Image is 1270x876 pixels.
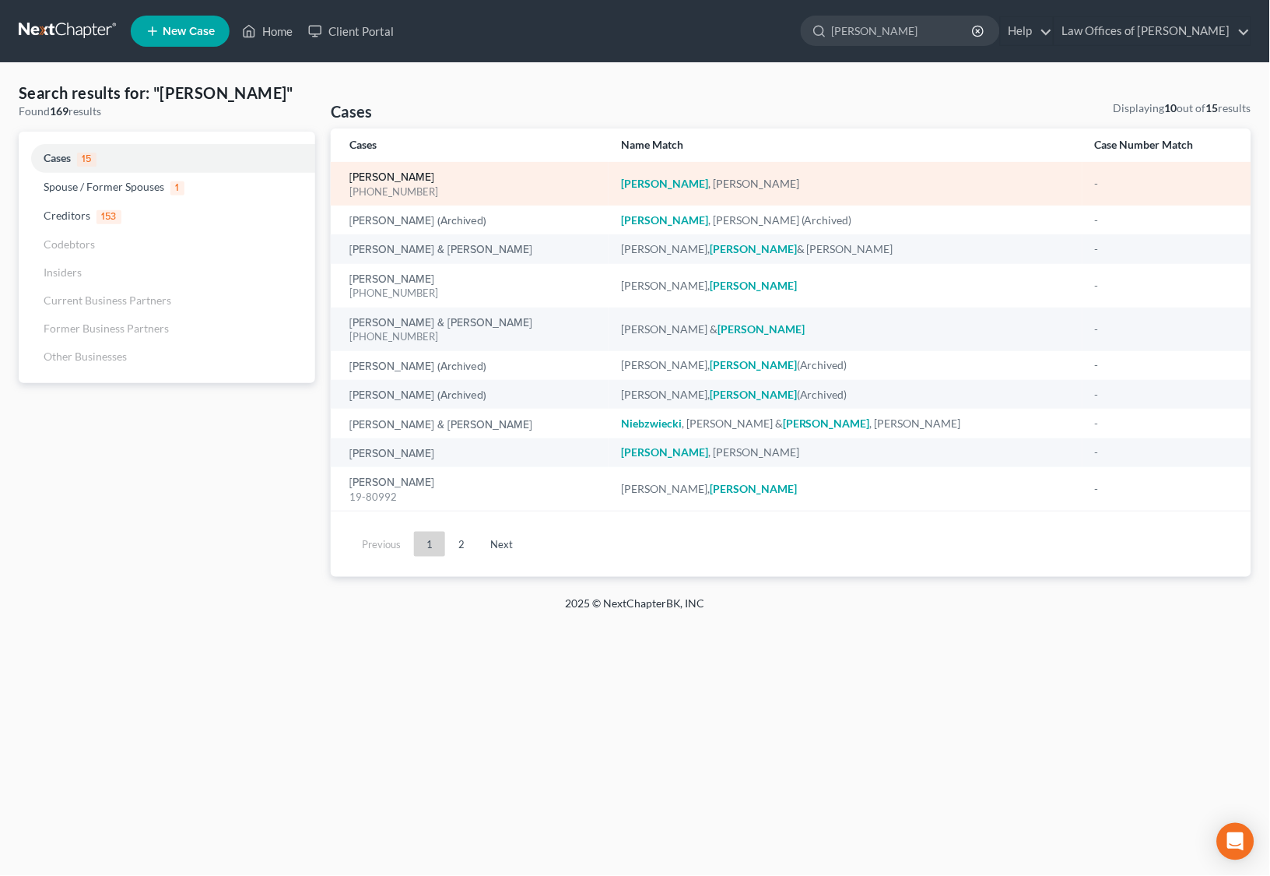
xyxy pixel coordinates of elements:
span: Current Business Partners [44,294,171,307]
a: 2 [446,532,477,557]
em: [PERSON_NAME] [621,177,708,190]
div: 2025 © NextChapterBK, INC [191,596,1079,624]
div: , [PERSON_NAME] [621,445,1070,460]
div: [PERSON_NAME], (Archived) [621,387,1070,403]
th: Name Match [609,128,1082,162]
span: Other Businesses [44,350,127,363]
a: Client Portal [300,17,402,45]
a: [PERSON_NAME] (Archived) [349,361,486,372]
span: Cases [44,151,71,164]
strong: 15 [1206,101,1219,114]
a: Spouse / Former Spouses1 [19,173,315,202]
span: Spouse / Former Spouses [44,180,164,193]
div: - [1095,176,1233,192]
em: [PERSON_NAME] [710,242,797,255]
a: Help [1001,17,1053,45]
em: [PERSON_NAME] [621,213,708,227]
div: 19-80992 [349,490,596,505]
div: - [1095,357,1233,373]
a: [PERSON_NAME] (Archived) [349,390,486,401]
span: 153 [96,210,121,224]
a: [PERSON_NAME] [349,477,434,488]
div: [PERSON_NAME], [621,278,1070,294]
span: New Case [163,26,215,37]
input: Search by name... [832,16,974,45]
a: [PERSON_NAME] [349,274,434,285]
div: [PHONE_NUMBER] [349,185,596,199]
a: Law Offices of [PERSON_NAME] [1054,17,1251,45]
a: Next [478,532,525,557]
a: [PERSON_NAME] [349,172,434,183]
span: Insiders [44,266,82,279]
a: Home [234,17,300,45]
a: 1 [414,532,445,557]
span: 15 [77,153,96,167]
div: - [1095,387,1233,403]
div: [PERSON_NAME], (Archived) [621,357,1070,373]
div: Open Intercom Messenger [1217,823,1254,860]
strong: 10 [1165,101,1177,114]
a: Codebtors [19,230,315,259]
th: Cases [331,128,609,162]
div: , [PERSON_NAME] (Archived) [621,213,1070,228]
a: Other Businesses [19,343,315,371]
div: [PERSON_NAME], & [PERSON_NAME] [621,241,1070,257]
div: [PHONE_NUMBER] [349,329,596,344]
div: - [1095,278,1233,294]
div: Displaying out of results [1114,100,1251,116]
div: - [1095,416,1233,431]
em: [PERSON_NAME] [783,417,870,430]
em: [PERSON_NAME] [621,445,708,459]
div: - [1095,213,1233,228]
span: Codebtors [44,237,95,251]
em: Niebzwiecki [621,417,682,430]
span: Creditors [44,209,90,222]
div: [PHONE_NUMBER] [349,286,596,301]
a: Insiders [19,259,315,287]
strong: 169 [50,104,68,118]
em: [PERSON_NAME] [710,279,797,292]
em: [PERSON_NAME] [717,322,805,336]
div: Found results [19,104,315,119]
a: [PERSON_NAME] & [PERSON_NAME] [349,318,532,329]
span: Former Business Partners [44,322,169,335]
a: Creditors153 [19,202,315,230]
a: Former Business Partners [19,315,315,343]
th: Case Number Match [1082,128,1251,162]
div: - [1095,481,1233,497]
a: [PERSON_NAME] (Archived) [349,216,486,227]
em: [PERSON_NAME] [710,388,797,401]
div: - [1095,445,1233,460]
span: 1 [170,181,184,195]
em: [PERSON_NAME] [710,482,797,495]
div: [PERSON_NAME] & [621,322,1070,337]
a: [PERSON_NAME] [349,449,434,459]
div: - [1095,322,1233,337]
a: Cases15 [19,144,315,173]
em: [PERSON_NAME] [710,358,797,371]
div: , [PERSON_NAME] & , [PERSON_NAME] [621,416,1070,431]
h4: Search results for: "[PERSON_NAME]" [19,82,315,104]
div: [PERSON_NAME], [621,481,1070,497]
a: [PERSON_NAME] & [PERSON_NAME] [349,420,532,431]
div: , [PERSON_NAME] [621,176,1070,192]
a: Current Business Partners [19,287,315,315]
div: - [1095,241,1233,257]
a: [PERSON_NAME] & [PERSON_NAME] [349,245,532,255]
h4: Cases [331,100,373,122]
